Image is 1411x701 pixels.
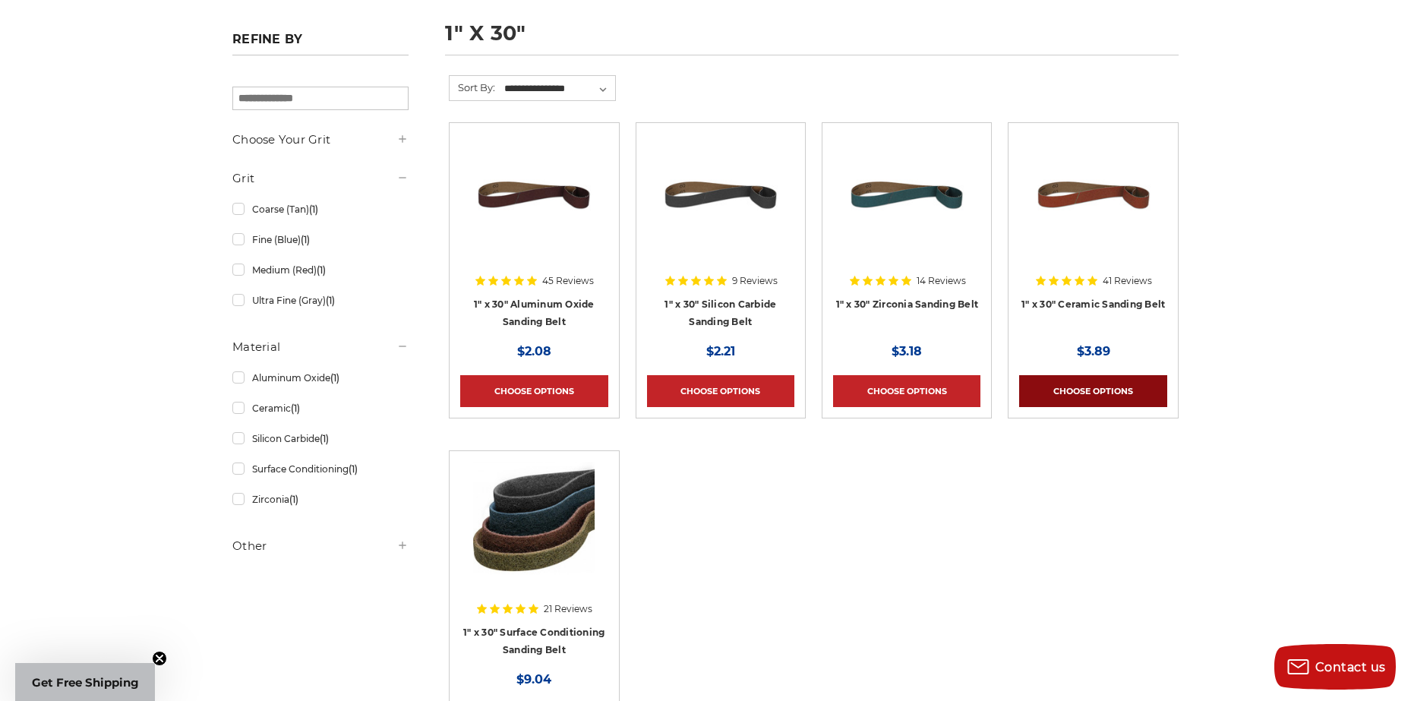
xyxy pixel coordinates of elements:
span: $3.89 [1077,344,1110,358]
a: Surface Conditioning [232,456,409,482]
a: Coarse (Tan) [232,196,409,223]
span: 14 Reviews [917,276,966,286]
a: Zirconia [232,486,409,513]
button: Close teaser [152,651,167,666]
h5: Material [232,338,409,356]
img: 1" x 30" Ceramic File Belt [1033,134,1154,255]
span: $2.21 [706,344,735,358]
a: Choose Options [647,375,794,407]
span: (1) [320,433,329,444]
span: $9.04 [516,672,551,687]
a: Medium (Red) [232,257,409,283]
a: Choose Options [460,375,608,407]
h5: Choose Your Grit [232,131,409,149]
span: (1) [330,372,339,384]
a: 1"x30" Surface Conditioning Sanding Belts [460,462,608,609]
a: 1" x 30" Ceramic Sanding Belt [1021,298,1165,310]
a: 1" x 30" Aluminum Oxide File Belt [460,134,608,281]
h5: Grit [232,169,409,188]
div: Get Free ShippingClose teaser [15,663,155,701]
h1: 1" x 30" [445,23,1179,55]
button: Contact us [1274,644,1396,690]
img: 1" x 30" Aluminum Oxide File Belt [473,134,595,255]
a: Aluminum Oxide [232,365,409,391]
span: (1) [326,295,335,306]
span: 9 Reviews [732,276,778,286]
img: 1" x 30" Silicon Carbide File Belt [660,134,781,255]
span: 21 Reviews [544,605,592,614]
span: $2.08 [517,344,551,358]
span: (1) [289,494,298,505]
span: (1) [309,204,318,215]
a: 1" x 30" Surface Conditioning Sanding Belt [463,627,604,655]
a: Choose Options [1019,375,1166,407]
span: (1) [349,463,358,475]
label: Sort By: [450,76,495,99]
span: (1) [317,264,326,276]
span: Contact us [1315,660,1386,674]
img: 1"x30" Surface Conditioning Sanding Belts [473,462,595,583]
a: 1" x 30" Ceramic File Belt [1019,134,1166,281]
a: 1" x 30" Aluminum Oxide Sanding Belt [474,298,595,327]
select: Sort By: [502,77,615,100]
a: Silicon Carbide [232,425,409,452]
a: 1" x 30" Zirconia File Belt [833,134,980,281]
a: 1" x 30" Silicon Carbide File Belt [647,134,794,281]
a: Ultra Fine (Gray) [232,287,409,314]
h5: Refine by [232,32,409,55]
span: $3.18 [892,344,922,358]
span: (1) [301,234,310,245]
span: Get Free Shipping [32,675,139,690]
a: Fine (Blue) [232,226,409,253]
h5: Other [232,537,409,555]
a: 1" x 30" Silicon Carbide Sanding Belt [664,298,776,327]
span: 45 Reviews [542,276,594,286]
a: 1" x 30" Zirconia Sanding Belt [836,298,979,310]
a: Ceramic [232,395,409,422]
span: 41 Reviews [1103,276,1152,286]
img: 1" x 30" Zirconia File Belt [846,134,967,255]
span: (1) [291,403,300,414]
a: Choose Options [833,375,980,407]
